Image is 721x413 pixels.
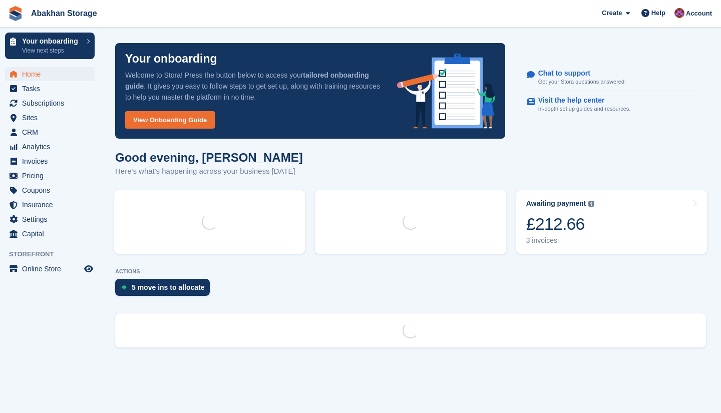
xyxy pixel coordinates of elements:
[121,284,127,290] img: move_ins_to_allocate_icon-fdf77a2bb77ea45bf5b3d319d69a93e2d87916cf1d5bf7949dd705db3b84f3ca.svg
[538,69,618,78] p: Chat to support
[538,78,626,86] p: Get your Stora questions answered.
[22,154,82,168] span: Invoices
[5,262,95,276] a: menu
[22,140,82,154] span: Analytics
[22,198,82,212] span: Insurance
[686,9,712,19] span: Account
[5,169,95,183] a: menu
[527,64,696,92] a: Chat to support Get your Stora questions answered.
[538,96,623,105] p: Visit the help center
[602,8,622,18] span: Create
[22,169,82,183] span: Pricing
[5,125,95,139] a: menu
[5,111,95,125] a: menu
[22,46,82,55] p: View next steps
[22,227,82,241] span: Capital
[5,67,95,81] a: menu
[22,262,82,276] span: Online Store
[115,279,215,301] a: 5 move ins to allocate
[5,212,95,226] a: menu
[5,96,95,110] a: menu
[22,38,82,45] p: Your onboarding
[516,190,707,254] a: Awaiting payment £212.66 3 invoices
[527,91,696,118] a: Visit the help center In-depth set up guides and resources.
[5,154,95,168] a: menu
[5,33,95,59] a: Your onboarding View next steps
[22,111,82,125] span: Sites
[5,198,95,212] a: menu
[22,96,82,110] span: Subscriptions
[674,8,684,18] img: William Abakhan
[22,82,82,96] span: Tasks
[22,183,82,197] span: Coupons
[115,151,303,164] h1: Good evening, [PERSON_NAME]
[27,5,101,22] a: Abakhan Storage
[9,249,100,259] span: Storefront
[22,125,82,139] span: CRM
[5,82,95,96] a: menu
[526,236,595,245] div: 3 invoices
[125,111,215,129] a: View Onboarding Guide
[588,201,594,207] img: icon-info-grey-7440780725fd019a000dd9b08b2336e03edf1995a4989e88bcd33f0948082b44.svg
[397,54,495,129] img: onboarding-info-6c161a55d2c0e0a8cae90662b2fe09162a5109e8cc188191df67fb4f79e88e88.svg
[115,268,706,275] p: ACTIONS
[526,214,595,234] div: £212.66
[132,283,205,291] div: 5 move ins to allocate
[5,140,95,154] a: menu
[538,105,631,113] p: In-depth set up guides and resources.
[8,6,23,21] img: stora-icon-8386f47178a22dfd0bd8f6a31ec36ba5ce8667c1dd55bd0f319d3a0aa187defe.svg
[115,166,303,177] p: Here's what's happening across your business [DATE]
[5,227,95,241] a: menu
[125,70,381,103] p: Welcome to Stora! Press the button below to access your . It gives you easy to follow steps to ge...
[5,183,95,197] a: menu
[22,67,82,81] span: Home
[22,212,82,226] span: Settings
[125,53,217,65] p: Your onboarding
[526,199,586,208] div: Awaiting payment
[83,263,95,275] a: Preview store
[651,8,665,18] span: Help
